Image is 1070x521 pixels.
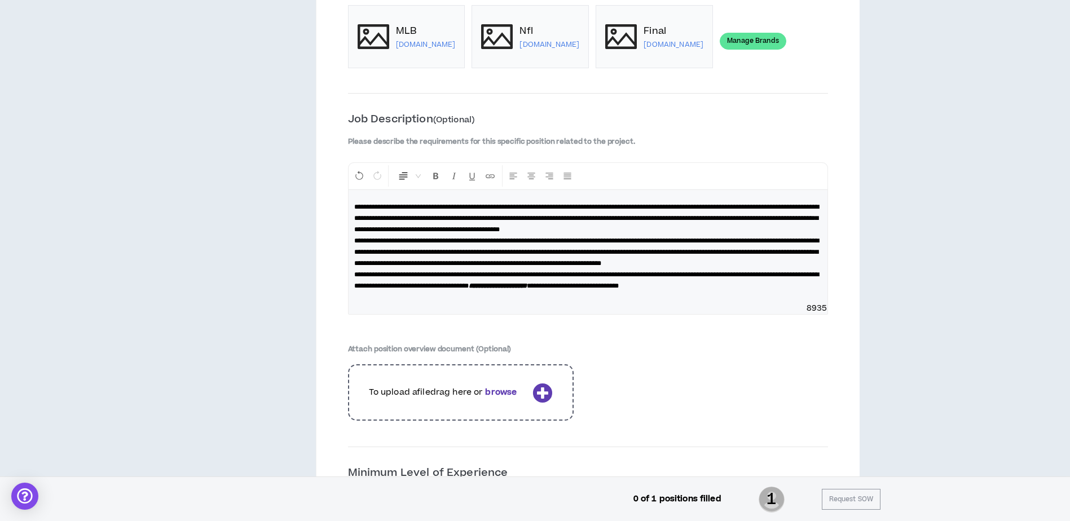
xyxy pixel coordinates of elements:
p: [DOMAIN_NAME] [644,40,703,49]
span: (Optional) [433,114,474,126]
button: Request SOW [822,489,880,510]
div: To upload afiledrag here orbrowse [348,359,574,426]
p: Minimum Level of Experience [348,465,828,481]
button: Right Align [541,165,558,187]
p: To upload a file drag here or [369,386,529,399]
label: Please describe the requirements for this specific position related to the project. [348,136,828,147]
button: Format Bold [428,165,444,187]
button: Format Underline [464,165,481,187]
p: Job Description [348,112,828,127]
span: 8935 [807,303,827,314]
button: Format Italics [446,165,463,187]
button: Left Align [505,165,522,187]
p: [DOMAIN_NAME] [396,40,456,49]
button: Undo [351,165,368,187]
p: 0 of 1 positions filled [633,493,721,505]
button: Insert Link [482,165,499,187]
label: Attach position overview document (Optional) [348,344,512,354]
a: Manage Brands [720,33,786,50]
p: Final [644,24,703,38]
span: picture [358,21,389,52]
p: [DOMAIN_NAME] [519,40,579,49]
div: Open Intercom Messenger [11,483,38,510]
p: MLB [396,24,456,38]
span: picture [481,21,513,52]
button: Redo [369,165,386,187]
button: Center Align [523,165,540,187]
b: browse [485,386,517,398]
p: Nfl [519,24,579,38]
button: Justify Align [559,165,576,187]
span: picture [605,21,637,52]
span: 1 [759,485,785,514]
